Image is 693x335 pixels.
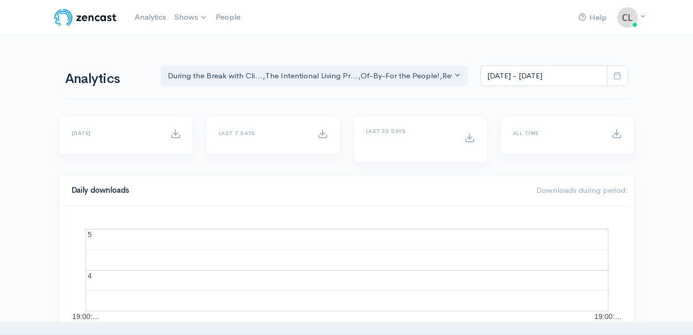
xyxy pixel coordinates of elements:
input: analytics date range selector [480,65,607,87]
span: Downloads during period: [536,185,628,195]
a: Help [574,7,611,29]
h1: Analytics [65,72,149,87]
h6: [DATE] [72,130,158,136]
a: People [212,6,245,28]
h6: Last 7 days [219,130,305,136]
h6: All time [513,130,599,136]
svg: A chart. [72,219,622,322]
text: 19:00:… [72,312,100,321]
text: 19:00:… [594,312,622,321]
iframe: gist-messenger-bubble-iframe [658,300,683,325]
img: ... [617,7,638,28]
a: Shows [170,6,212,29]
div: During the Break with Cli... , The Intentional Living Pr... , Of-By-For the People! , Rethink - R... [168,70,453,82]
text: 4 [88,272,92,280]
h6: Last 30 days [366,128,452,134]
img: ZenCast Logo [53,7,118,28]
h4: Daily downloads [72,186,524,195]
button: During the Break with Cli..., The Intentional Living Pr..., Of-By-For the People!, Rethink - Rese... [161,65,469,87]
text: 5 [88,230,92,239]
a: Analytics [131,6,170,28]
